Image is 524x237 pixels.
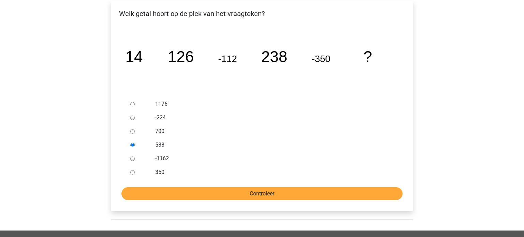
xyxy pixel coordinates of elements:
tspan: -350 [312,54,331,64]
p: Welk getal hoort op de plek van het vraagteken? [116,9,408,19]
tspan: -112 [218,54,237,64]
label: -224 [155,114,391,122]
tspan: 126 [168,48,194,65]
label: 588 [155,141,391,149]
tspan: 14 [126,48,143,65]
label: 1176 [155,100,391,108]
tspan: ? [363,48,372,65]
label: -1162 [155,154,391,163]
label: 700 [155,127,391,135]
tspan: 238 [261,48,287,65]
input: Controleer [121,187,403,200]
label: 350 [155,168,391,176]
